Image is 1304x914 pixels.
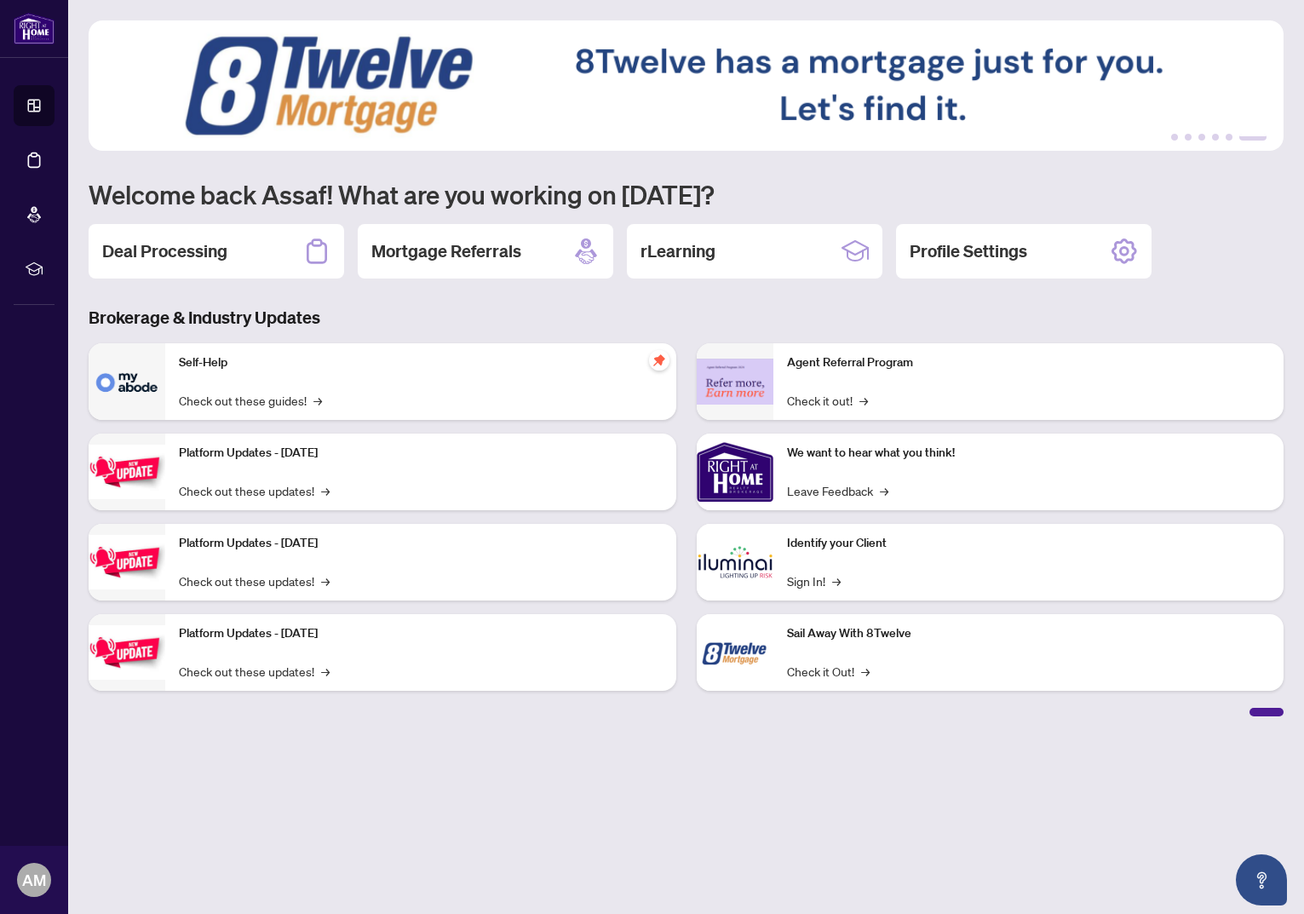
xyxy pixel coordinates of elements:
img: We want to hear what you think! [697,434,773,510]
h2: Profile Settings [910,239,1027,263]
h2: rLearning [641,239,715,263]
p: Identify your Client [787,534,1271,553]
span: AM [22,868,46,892]
p: Platform Updates - [DATE] [179,624,663,643]
img: Platform Updates - July 8, 2025 [89,535,165,589]
a: Check it out!→ [787,391,868,410]
button: 3 [1198,134,1205,141]
img: Agent Referral Program [697,359,773,405]
span: → [321,572,330,590]
a: Sign In!→ [787,572,841,590]
h1: Welcome back Assaf! What are you working on [DATE]? [89,178,1284,210]
img: logo [14,13,55,44]
img: Sail Away With 8Twelve [697,614,773,691]
span: → [832,572,841,590]
span: pushpin [649,350,669,371]
span: → [859,391,868,410]
img: Platform Updates - June 23, 2025 [89,625,165,679]
button: Open asap [1236,854,1287,905]
h2: Deal Processing [102,239,227,263]
a: Check out these guides!→ [179,391,322,410]
img: Identify your Client [697,524,773,601]
p: Sail Away With 8Twelve [787,624,1271,643]
button: 1 [1171,134,1178,141]
h2: Mortgage Referrals [371,239,521,263]
button: 5 [1226,134,1232,141]
img: Self-Help [89,343,165,420]
h3: Brokerage & Industry Updates [89,306,1284,330]
a: Check out these updates!→ [179,481,330,500]
span: → [321,481,330,500]
span: → [313,391,322,410]
span: → [861,662,870,681]
span: → [321,662,330,681]
button: 4 [1212,134,1219,141]
span: → [880,481,888,500]
p: Platform Updates - [DATE] [179,444,663,463]
p: We want to hear what you think! [787,444,1271,463]
p: Platform Updates - [DATE] [179,534,663,553]
p: Agent Referral Program [787,354,1271,372]
img: Platform Updates - July 21, 2025 [89,445,165,498]
button: 6 [1239,134,1267,141]
a: Check it Out!→ [787,662,870,681]
img: Slide 5 [89,20,1284,151]
a: Check out these updates!→ [179,662,330,681]
a: Leave Feedback→ [787,481,888,500]
a: Check out these updates!→ [179,572,330,590]
button: 2 [1185,134,1192,141]
p: Self-Help [179,354,663,372]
